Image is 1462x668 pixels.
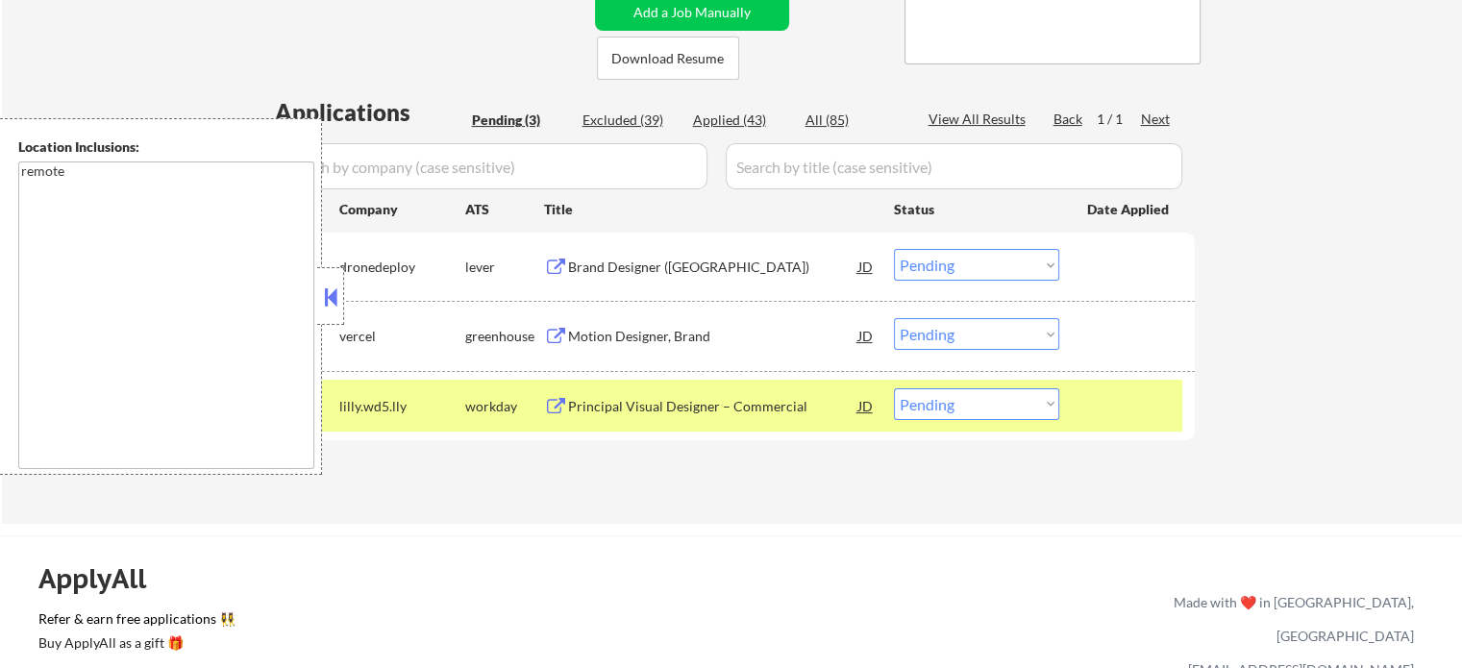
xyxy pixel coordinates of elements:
div: 1 / 1 [1097,110,1141,129]
div: Motion Designer, Brand [568,327,858,346]
div: JD [856,318,876,353]
div: vercel [339,327,465,346]
div: Buy ApplyAll as a gift 🎁 [38,636,231,650]
div: lilly.wd5.lly [339,397,465,416]
div: Pending (3) [472,111,568,130]
div: Date Applied [1087,200,1172,219]
div: Brand Designer ([GEOGRAPHIC_DATA]) [568,258,858,277]
div: Title [544,200,876,219]
div: Made with ❤️ in [GEOGRAPHIC_DATA], [GEOGRAPHIC_DATA] [1166,585,1414,653]
div: Applications [275,101,465,124]
div: View All Results [929,110,1031,129]
div: Status [894,191,1059,226]
div: Principal Visual Designer – Commercial [568,397,858,416]
a: Refer & earn free applications 👯‍♀️ [38,612,772,632]
div: Next [1141,110,1172,129]
input: Search by title (case sensitive) [726,143,1182,189]
div: workday [465,397,544,416]
div: lever [465,258,544,277]
div: All (85) [805,111,902,130]
div: JD [856,249,876,284]
div: Back [1053,110,1084,129]
div: Location Inclusions: [18,137,314,157]
div: greenhouse [465,327,544,346]
div: Applied (43) [693,111,789,130]
div: Company [339,200,465,219]
div: Excluded (39) [582,111,679,130]
div: dronedeploy [339,258,465,277]
button: Download Resume [597,37,739,80]
div: ATS [465,200,544,219]
input: Search by company (case sensitive) [275,143,707,189]
div: JD [856,388,876,423]
div: ApplyAll [38,562,168,595]
a: Buy ApplyAll as a gift 🎁 [38,632,231,656]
